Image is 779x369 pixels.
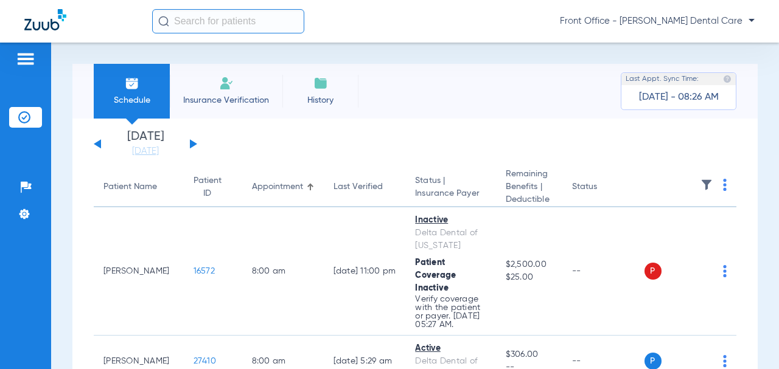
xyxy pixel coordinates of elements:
span: Patient Coverage Inactive [415,258,456,292]
img: Manual Insurance Verification [219,76,234,91]
span: 16572 [194,267,215,275]
div: Delta Dental of [US_STATE] [415,227,486,252]
td: 8:00 AM [242,207,324,336]
span: Insurance Verification [179,94,273,106]
div: Appointment [252,181,314,193]
span: 27410 [194,357,216,365]
th: Remaining Benefits | [496,168,562,207]
img: filter.svg [700,179,713,191]
span: Front Office - [PERSON_NAME] Dental Care [560,15,755,27]
div: Patient Name [103,181,174,193]
img: group-dot-blue.svg [723,265,727,277]
input: Search for patients [152,9,304,33]
img: Zuub Logo [24,9,66,30]
span: History [292,94,349,106]
span: P [645,263,662,280]
span: Insurance Payer [415,187,486,200]
th: Status [562,168,645,207]
div: Last Verified [334,181,383,193]
span: Schedule [103,94,161,106]
iframe: Chat Widget [718,311,779,369]
span: $306.00 [506,348,553,361]
img: hamburger-icon [16,52,35,66]
td: [PERSON_NAME] [94,207,184,336]
img: group-dot-blue.svg [723,179,727,191]
div: Last Verified [334,181,396,193]
div: Patient ID [194,174,232,200]
span: Deductible [506,193,553,206]
div: Patient ID [194,174,222,200]
div: Appointment [252,181,303,193]
th: Status | [405,168,495,207]
p: Verify coverage with the patient or payer. [DATE] 05:27 AM. [415,295,486,329]
img: Schedule [125,76,139,91]
span: $2,500.00 [506,258,553,271]
li: [DATE] [109,131,182,157]
div: Patient Name [103,181,157,193]
span: $25.00 [506,271,553,284]
td: [DATE] 11:00 PM [324,207,406,336]
a: [DATE] [109,145,182,157]
img: last sync help info [723,75,732,83]
span: Last Appt. Sync Time: [626,73,699,85]
td: -- [562,207,645,336]
span: [DATE] - 08:26 AM [639,91,719,103]
img: History [313,76,328,91]
div: Inactive [415,214,486,227]
div: Active [415,342,486,355]
img: Search Icon [158,16,169,27]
